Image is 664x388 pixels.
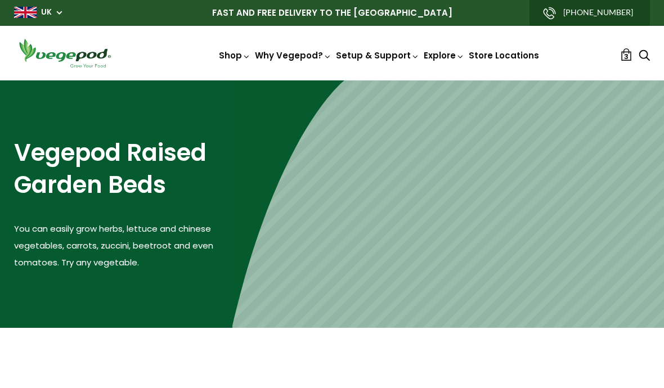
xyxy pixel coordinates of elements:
[41,7,52,18] a: UK
[624,51,629,62] span: 3
[620,48,632,61] a: 3
[469,49,539,61] a: Store Locations
[14,37,115,69] img: Vegepod
[14,7,37,18] img: gb_large.png
[14,137,232,201] h2: Vegepod Raised Garden Beds
[14,220,232,271] p: You can easily grow herbs, lettuce and chinese vegetables, carrots, zuccini, beetroot and even to...
[255,49,331,61] a: Why Vegepod?
[424,49,464,61] a: Explore
[639,50,650,62] a: Search
[336,49,419,61] a: Setup & Support
[219,49,250,61] a: Shop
